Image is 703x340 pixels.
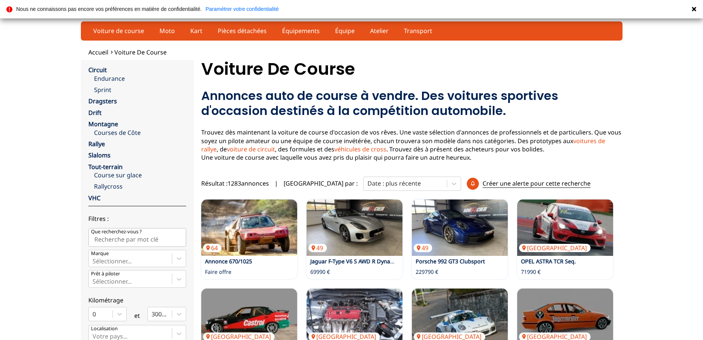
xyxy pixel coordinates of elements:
[88,151,111,159] a: Slaloms
[310,268,330,276] p: 69990 €
[213,24,272,37] a: Pièces détachées
[114,48,167,56] a: Voiture de course
[88,228,186,247] input: Que recherchez-vous ?
[203,244,222,252] p: 64
[93,311,94,317] input: 0
[517,199,613,256] img: OPEL ASTRA TCR Seq.
[416,258,485,265] a: Porsche 992 GT3 Clubsport
[414,244,432,252] p: 49
[412,199,508,256] a: Porsche 992 GT3 Clubsport49
[412,199,508,256] img: Porsche 992 GT3 Clubsport
[521,268,541,276] p: 71990 €
[205,258,252,265] a: Annonce 670/1025
[201,137,605,153] a: voitures de rallye
[307,199,402,256] img: Jaguar F-Type V6 S AWD R Dynamic
[91,250,109,257] p: Marque
[93,333,94,340] input: Votre pays...
[88,194,100,202] a: VHC
[94,171,186,179] a: Course sur glace
[201,199,297,256] img: Annonce 670/1025
[88,66,107,74] a: Circuit
[88,163,123,171] a: Tout-terrain
[155,24,180,37] a: Moto
[517,199,613,256] a: OPEL ASTRA TCR Seq.[GEOGRAPHIC_DATA]
[88,120,118,128] a: Montagne
[88,296,186,304] p: Kilométrage
[201,60,623,78] h1: Voiture de course
[416,268,438,276] p: 229790 €
[91,325,118,332] p: Localisation
[275,179,278,187] span: |
[185,24,207,37] a: Kart
[91,270,120,277] p: Prêt à piloter
[94,128,186,137] a: Courses de Côte
[308,244,327,252] p: 49
[93,258,94,264] input: MarqueSélectionner...
[91,228,142,235] p: Que recherchez-vous ?
[94,182,186,190] a: Rallycross
[201,88,623,118] h2: Annonces auto de course à vendre. Des voitures sportives d'occasion destinés à la compétition aut...
[519,244,591,252] p: [GEOGRAPHIC_DATA]
[88,109,102,117] a: Drift
[88,48,108,56] a: Accueil
[201,199,297,256] a: Annonce 670/102564
[399,24,437,37] a: Transport
[310,258,399,265] a: Jaguar F-Type V6 S AWD R Dynamic
[152,311,153,317] input: 300000
[88,24,149,37] a: Voiture de course
[334,145,386,153] a: véhicules de cross
[88,97,117,105] a: Dragsters
[201,179,269,187] span: Résultat : 1283 annonces
[88,140,105,148] a: Rallye
[330,24,360,37] a: Équipe
[16,6,202,12] p: Nous ne connaissons pas encore vos préférences en matière de confidentialité.
[483,179,591,188] p: Créer une alerte pour cette recherche
[201,128,623,162] p: Trouvez dès maintenant la voiture de course d'occasion de vos rêves. Une vaste sélection d'annonc...
[227,145,275,153] a: voiture de circuit
[277,24,325,37] a: Équipements
[93,278,94,285] input: Prêt à piloterSélectionner...
[307,199,402,256] a: Jaguar F-Type V6 S AWD R Dynamic49
[521,258,576,265] a: OPEL ASTRA TCR Seq.
[94,86,186,94] a: Sprint
[205,268,231,276] p: Faire offre
[88,215,186,223] p: Filtres :
[365,24,393,37] a: Atelier
[94,74,186,83] a: Endurance
[284,179,358,187] p: [GEOGRAPHIC_DATA] par :
[134,311,140,320] p: et
[205,6,279,12] a: Paramétrer votre confidentialité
